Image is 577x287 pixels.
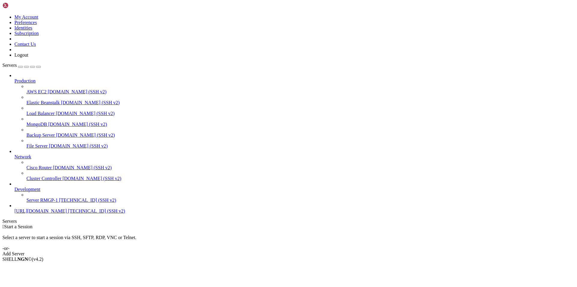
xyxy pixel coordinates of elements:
[14,25,32,30] a: Identities
[14,31,39,36] a: Subscription
[14,78,35,83] span: Production
[26,133,55,138] span: Backup Server
[26,143,575,149] a: File Server [DOMAIN_NAME] (SSH v2)
[26,143,48,148] span: File Server
[26,176,61,181] span: Cluster Controller
[14,187,575,192] a: Development
[32,257,44,262] span: 4.2.0
[26,165,575,170] a: Cisco Router [DOMAIN_NAME] (SSH v2)
[26,198,58,203] span: Server RMGP-1
[61,100,120,105] span: [DOMAIN_NAME] (SSH v2)
[2,257,43,262] span: SHELL ©
[14,181,575,203] li: Development
[26,127,575,138] li: Backup Server [DOMAIN_NAME] (SSH v2)
[4,224,32,229] span: Start a Session
[14,203,575,214] li: [URL][DOMAIN_NAME] [TECHNICAL_ID] (SSH v2)
[26,176,575,181] a: Cluster Controller [DOMAIN_NAME] (SSH v2)
[14,14,38,20] a: My Account
[56,111,115,116] span: [DOMAIN_NAME] (SSH v2)
[14,187,40,192] span: Development
[26,89,575,95] a: AWS EC2 [DOMAIN_NAME] (SSH v2)
[14,42,36,47] a: Contact Us
[2,2,37,8] img: Shellngn
[14,149,575,181] li: Network
[26,165,52,170] span: Cisco Router
[26,133,575,138] a: Backup Server [DOMAIN_NAME] (SSH v2)
[14,154,575,160] a: Network
[26,95,575,105] li: Elastic Beanstalk [DOMAIN_NAME] (SSH v2)
[26,192,575,203] li: Server RMGP-1 [TECHNICAL_ID] (SSH v2)
[26,122,47,127] span: MongoDB
[26,170,575,181] li: Cluster Controller [DOMAIN_NAME] (SSH v2)
[14,208,575,214] a: [URL][DOMAIN_NAME] [TECHNICAL_ID] (SSH v2)
[14,52,28,58] a: Logout
[2,229,575,251] div: Select a server to start a session via SSH, SFTP, RDP, VNC or Telnet. -or-
[14,78,575,84] a: Production
[2,219,575,224] div: Servers
[2,251,575,257] div: Add Server
[26,138,575,149] li: File Server [DOMAIN_NAME] (SSH v2)
[14,154,31,159] span: Network
[17,257,28,262] b: NGN
[2,224,4,229] span: 
[2,63,17,68] span: Servers
[14,208,67,214] span: [URL][DOMAIN_NAME]
[26,111,575,116] a: Load Balancer [DOMAIN_NAME] (SSH v2)
[14,20,37,25] a: Preferences
[26,89,47,94] span: AWS EC2
[26,160,575,170] li: Cisco Router [DOMAIN_NAME] (SSH v2)
[26,111,55,116] span: Load Balancer
[49,143,108,148] span: [DOMAIN_NAME] (SSH v2)
[26,100,60,105] span: Elastic Beanstalk
[56,133,115,138] span: [DOMAIN_NAME] (SSH v2)
[14,73,575,149] li: Production
[68,208,125,214] span: [TECHNICAL_ID] (SSH v2)
[26,122,575,127] a: MongoDB [DOMAIN_NAME] (SSH v2)
[2,63,41,68] a: Servers
[26,116,575,127] li: MongoDB [DOMAIN_NAME] (SSH v2)
[48,89,107,94] span: [DOMAIN_NAME] (SSH v2)
[59,198,116,203] span: [TECHNICAL_ID] (SSH v2)
[26,84,575,95] li: AWS EC2 [DOMAIN_NAME] (SSH v2)
[48,122,107,127] span: [DOMAIN_NAME] (SSH v2)
[26,100,575,105] a: Elastic Beanstalk [DOMAIN_NAME] (SSH v2)
[53,165,112,170] span: [DOMAIN_NAME] (SSH v2)
[26,198,575,203] a: Server RMGP-1 [TECHNICAL_ID] (SSH v2)
[26,105,575,116] li: Load Balancer [DOMAIN_NAME] (SSH v2)
[63,176,121,181] span: [DOMAIN_NAME] (SSH v2)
